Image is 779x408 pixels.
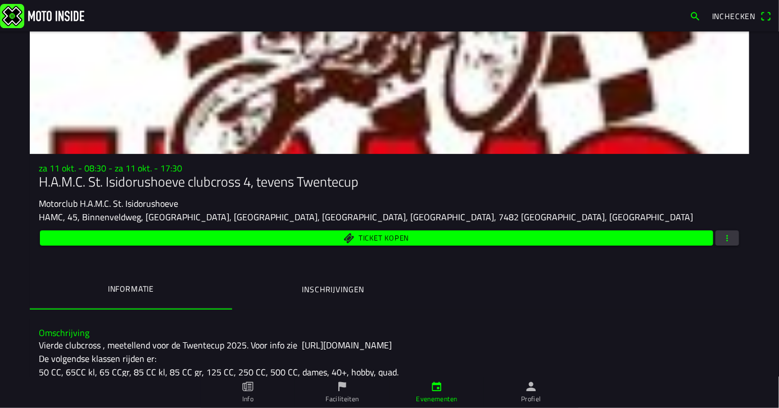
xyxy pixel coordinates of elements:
span: Ticket kopen [359,234,409,242]
ion-label: Inschrijvingen [302,283,365,296]
ion-icon: person [525,380,537,393]
ion-label: Info [242,394,253,404]
ion-text: HAMC, 45, Binnenveldweg, [GEOGRAPHIC_DATA], [GEOGRAPHIC_DATA], [GEOGRAPHIC_DATA], [GEOGRAPHIC_DAT... [39,210,693,224]
h3: Omschrijving [39,328,740,338]
ion-icon: calendar [431,380,443,393]
ion-label: Evenementen [416,394,458,404]
h3: za 11 okt. - 08:30 - za 11 okt. - 17:30 [39,163,740,174]
ion-label: Faciliteiten [325,394,359,404]
h1: H.A.M.C. St. Isidorushoeve clubcross 4, tevens Twentecup [39,174,740,190]
ion-icon: paper [242,380,254,393]
a: Incheckenqr scanner [706,6,777,25]
ion-label: Informatie [108,283,154,295]
a: search [684,6,706,25]
ion-icon: flag [336,380,348,393]
ion-text: Motorclub H.A.M.C. St. Isidorushoeve [39,197,178,210]
span: Inchecken [712,10,756,22]
ion-label: Profiel [521,394,541,404]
